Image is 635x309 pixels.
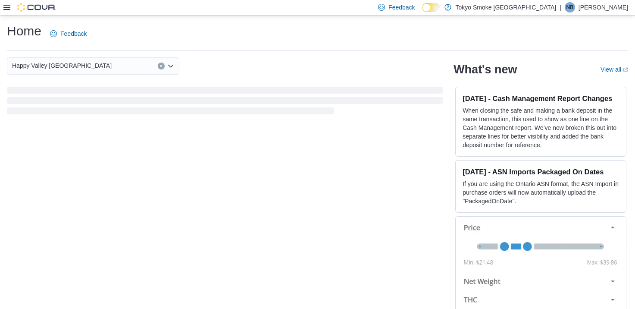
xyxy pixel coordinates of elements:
[463,106,619,149] p: When closing the safe and making a bank deposit in the same transaction, this used to show as one...
[565,2,575,13] div: Noah Byrne
[7,88,443,116] span: Loading
[422,12,422,13] span: Dark Mode
[566,2,574,13] span: NB
[579,2,628,13] p: [PERSON_NAME]
[463,180,619,205] p: If you are using the Ontario ASN format, the ASN Import in purchase orders will now automatically...
[17,3,56,12] img: Cova
[463,94,619,103] h3: [DATE] - Cash Management Report Changes
[454,63,517,76] h2: What's new
[456,2,557,13] p: Tokyo Smoke [GEOGRAPHIC_DATA]
[158,63,165,69] button: Clear input
[388,3,415,12] span: Feedback
[12,60,112,71] span: Happy Valley [GEOGRAPHIC_DATA]
[167,63,174,69] button: Open list of options
[7,22,41,40] h1: Home
[422,3,440,12] input: Dark Mode
[560,2,561,13] p: |
[60,29,87,38] span: Feedback
[47,25,90,42] a: Feedback
[601,66,628,73] a: View allExternal link
[463,167,619,176] h3: [DATE] - ASN Imports Packaged On Dates
[623,67,628,73] svg: External link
